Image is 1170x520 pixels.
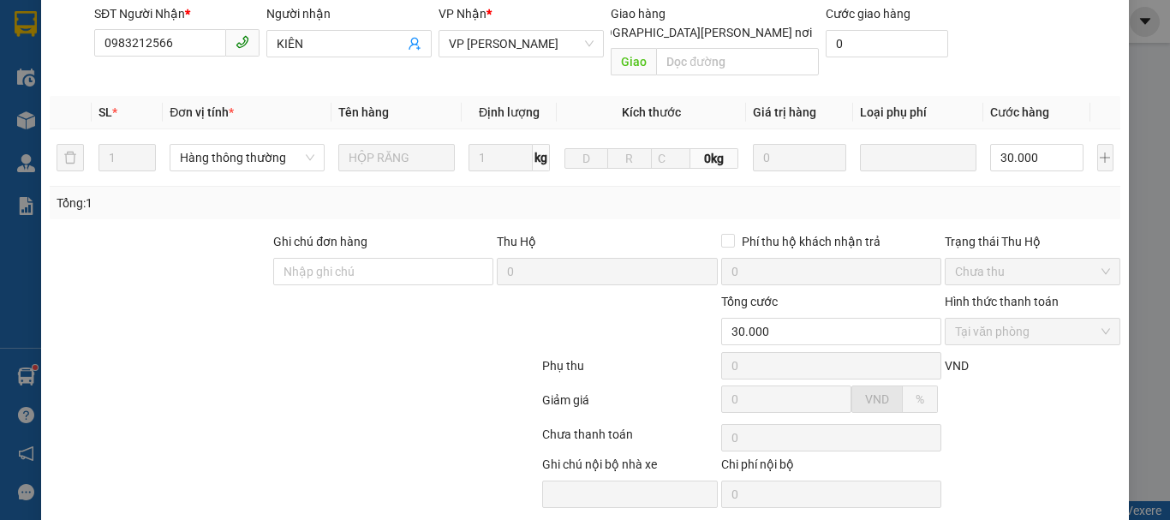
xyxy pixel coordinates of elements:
[607,148,651,169] input: R
[853,96,983,129] th: Loại phụ phí
[266,4,432,23] div: Người nhận
[826,7,910,21] label: Cước giao hàng
[622,105,681,119] span: Kích thước
[753,144,846,171] input: 0
[540,425,719,455] div: Chưa thanh toán
[273,235,367,248] label: Ghi chú đơn hàng
[94,4,260,23] div: SĐT Người Nhận
[721,455,941,481] div: Chi phí nội bộ
[955,319,1110,344] span: Tại văn phòng
[540,391,719,421] div: Giảm giá
[236,35,249,49] span: phone
[753,105,816,119] span: Giá trị hàng
[408,37,421,51] span: user-add
[540,356,719,386] div: Phụ thu
[690,148,739,169] span: 0kg
[273,258,493,285] input: Ghi chú đơn hàng
[865,392,889,406] span: VND
[338,144,455,171] input: VD: Bàn, Ghế
[338,105,389,119] span: Tên hàng
[945,359,969,373] span: VND
[945,232,1120,251] div: Trạng thái Thu Hộ
[533,144,550,171] span: kg
[564,148,608,169] input: D
[170,105,234,119] span: Đơn vị tính
[542,455,718,481] div: Ghi chú nội bộ nhà xe
[721,295,778,308] span: Tổng cước
[479,105,540,119] span: Định lượng
[449,31,594,57] span: VP LÊ HỒNG PHONG
[57,194,453,212] div: Tổng: 1
[497,235,536,248] span: Thu Hộ
[945,295,1059,308] label: Hình thức thanh toán
[735,232,887,251] span: Phí thu hộ khách nhận trả
[826,30,948,57] input: Cước giao hàng
[98,105,112,119] span: SL
[955,259,1110,284] span: Chưa thu
[651,148,690,169] input: C
[916,392,924,406] span: %
[439,7,487,21] span: VP Nhận
[990,105,1049,119] span: Cước hàng
[611,48,656,75] span: Giao
[656,48,819,75] input: Dọc đường
[611,7,666,21] span: Giao hàng
[180,145,314,170] span: Hàng thông thường
[578,23,819,42] span: [GEOGRAPHIC_DATA][PERSON_NAME] nơi
[57,144,84,171] button: delete
[1097,144,1113,171] button: plus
